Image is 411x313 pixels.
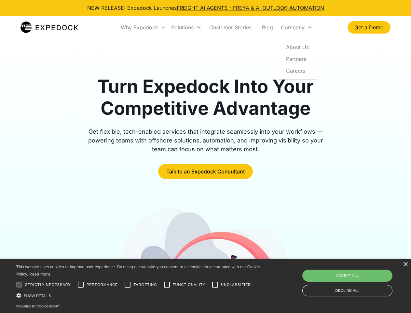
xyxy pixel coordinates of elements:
[171,24,194,31] div: Solutions
[169,16,204,38] div: Solutions
[21,21,78,34] img: Expedock Logo
[177,5,324,11] a: FREIGHT AI AGENTS - FREYA & AI OUTLOOK AUTOMATION
[278,38,317,79] nav: Company
[16,305,60,308] a: Powered by cookie-script
[121,24,158,31] div: Why Expedock
[257,16,278,38] a: Blog
[87,4,324,12] div: NEW RELEASE: Expedock Launches
[24,294,51,298] span: Show details
[16,265,260,277] span: This website uses cookies to improve user experience. By using our website you consent to all coo...
[16,292,262,299] div: Show details
[204,16,257,38] a: Customer Stories
[118,16,169,38] div: Why Expedock
[25,282,71,288] span: Strictly necessary
[21,21,78,34] a: home
[281,65,314,76] a: Careers
[281,53,314,65] a: Partners
[403,262,408,267] div: Close
[302,285,392,296] div: Decline all
[221,282,251,288] span: Unclassified
[278,16,315,38] div: Company
[173,282,205,288] span: Functionality
[348,21,390,34] a: Get a Demo
[302,270,392,281] div: Accept all
[281,24,305,31] div: Company
[87,282,118,288] span: Performance
[133,282,157,288] span: Targeting
[29,272,50,276] a: Read more
[281,41,314,53] a: About Us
